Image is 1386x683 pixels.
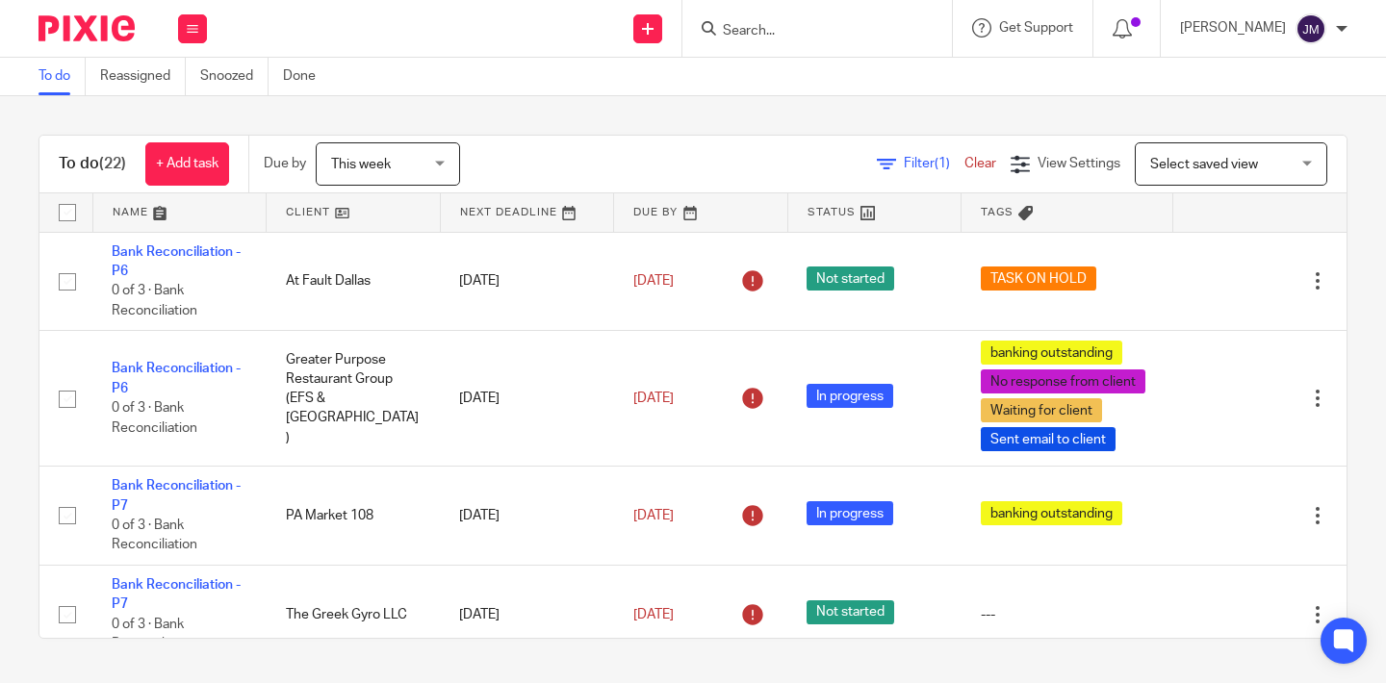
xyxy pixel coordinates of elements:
[38,58,86,95] a: To do
[807,384,893,408] span: In progress
[981,341,1122,365] span: banking outstanding
[283,58,330,95] a: Done
[112,519,197,552] span: 0 of 3 · Bank Reconciliation
[99,156,126,171] span: (22)
[267,331,441,467] td: Greater Purpose Restaurant Group (EFS & [GEOGRAPHIC_DATA])
[981,207,1014,217] span: Tags
[999,21,1073,35] span: Get Support
[807,501,893,525] span: In progress
[200,58,269,95] a: Snoozed
[267,566,441,665] td: The Greek Gyro LLC
[904,157,964,170] span: Filter
[1180,18,1286,38] p: [PERSON_NAME]
[112,479,241,512] a: Bank Reconciliation - P7
[1038,157,1120,170] span: View Settings
[1296,13,1326,44] img: svg%3E
[264,154,306,173] p: Due by
[112,284,197,317] span: 0 of 3 · Bank Reconciliation
[112,401,197,435] span: 0 of 3 · Bank Reconciliation
[100,58,186,95] a: Reassigned
[112,618,197,651] span: 0 of 3 · Bank Reconciliation
[633,509,674,522] span: [DATE]
[981,266,1096,291] span: TASK ON HOLD
[331,158,391,171] span: This week
[981,369,1145,393] span: No response from client
[981,427,1116,451] span: Sent email to client
[981,398,1102,422] span: Waiting for client
[440,232,614,331] td: [DATE]
[38,15,135,41] img: Pixie
[267,232,441,331] td: At Fault Dallas
[440,467,614,566] td: [DATE]
[633,608,674,621] span: [DATE]
[145,142,229,186] a: + Add task
[267,467,441,566] td: PA Market 108
[935,157,950,170] span: (1)
[807,266,894,291] span: Not started
[721,23,894,40] input: Search
[981,501,1122,525] span: banking outstanding
[112,578,241,611] a: Bank Reconciliation - P7
[807,600,894,624] span: Not started
[440,566,614,665] td: [DATE]
[59,154,126,174] h1: To do
[964,157,996,170] a: Clear
[112,245,241,278] a: Bank Reconciliation - P6
[633,392,674,405] span: [DATE]
[633,274,674,288] span: [DATE]
[981,605,1154,624] div: ---
[1150,158,1258,171] span: Select saved view
[440,331,614,467] td: [DATE]
[112,362,241,394] a: Bank Reconciliation - P6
